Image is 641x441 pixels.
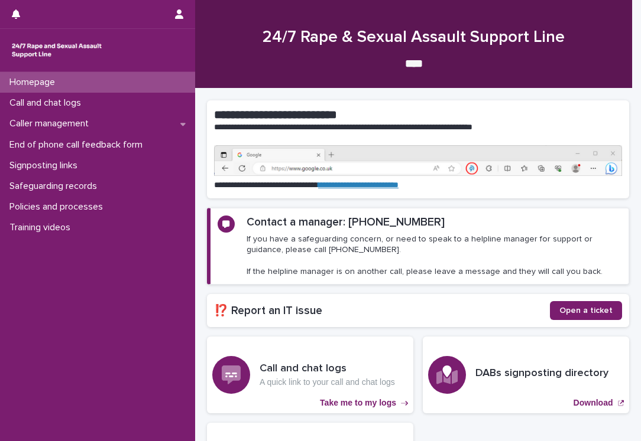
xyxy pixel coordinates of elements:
p: Training videos [5,222,80,233]
p: If you have a safeguarding concern, or need to speak to a helpline manager for support or guidanc... [247,234,621,277]
p: Caller management [5,118,98,129]
p: Safeguarding records [5,181,106,192]
p: Take me to my logs [320,398,396,408]
h1: 24/7 Rape & Sexual Assault Support Line [207,28,620,48]
h2: Contact a manager: [PHONE_NUMBER] [247,215,445,229]
p: Policies and processes [5,201,112,213]
a: Take me to my logs [207,337,413,413]
p: Download [574,398,613,408]
img: https%3A%2F%2Fcdn.document360.io%2F0deca9d6-0dac-4e56-9e8f-8d9979bfce0e%2FImages%2FDocumentation%... [214,145,622,176]
p: Signposting links [5,160,87,171]
span: Open a ticket [559,306,613,315]
h2: ⁉️ Report an IT issue [214,304,550,318]
h3: DABs signposting directory [475,367,608,380]
a: Download [423,337,629,413]
h3: Call and chat logs [260,362,395,375]
p: Call and chat logs [5,97,90,109]
img: rhQMoQhaT3yELyF149Cw [9,38,104,62]
p: A quick link to your call and chat logs [260,377,395,387]
p: Homepage [5,77,64,88]
a: Open a ticket [550,301,622,320]
p: End of phone call feedback form [5,139,152,151]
